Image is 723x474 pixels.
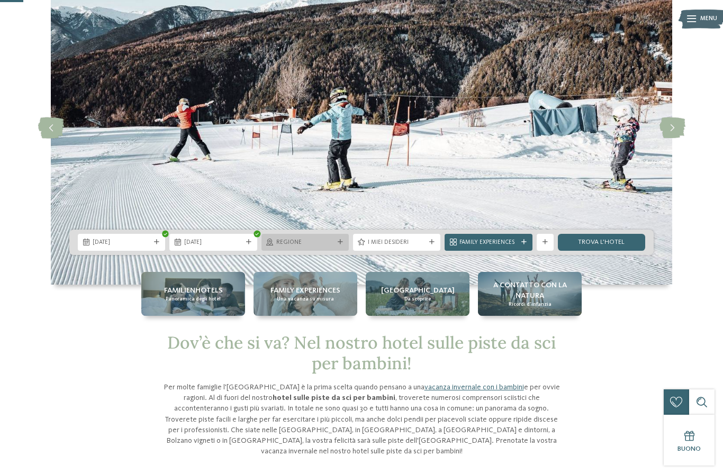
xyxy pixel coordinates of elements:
a: Hotel sulle piste da sci per bambini: divertimento senza confini [GEOGRAPHIC_DATA] Da scoprire [366,272,469,316]
span: Panoramica degli hotel [166,296,221,303]
span: [GEOGRAPHIC_DATA] [381,285,455,296]
span: [DATE] [93,239,150,247]
a: Buono [664,415,715,466]
span: Family experiences [270,285,340,296]
a: Hotel sulle piste da sci per bambini: divertimento senza confini Familienhotels Panoramica degli ... [141,272,245,316]
a: Hotel sulle piste da sci per bambini: divertimento senza confini Family experiences Una vacanza s... [254,272,357,316]
span: Familienhotels [164,285,223,296]
span: Buono [677,445,701,452]
p: Per molte famiglie l'[GEOGRAPHIC_DATA] è la prima scelta quando pensano a una e per ovvie ragioni... [160,382,563,457]
span: Ricordi d’infanzia [509,301,552,308]
span: Regione [276,239,334,247]
span: [DATE] [184,239,242,247]
span: A contatto con la natura [482,280,577,301]
a: vacanza invernale con i bambini [424,384,524,391]
strong: hotel sulle piste da sci per bambini [273,394,395,402]
span: Da scoprire [404,296,431,303]
span: I miei desideri [368,239,426,247]
a: Hotel sulle piste da sci per bambini: divertimento senza confini A contatto con la natura Ricordi... [478,272,582,316]
span: Family Experiences [459,239,517,247]
a: trova l’hotel [558,234,645,251]
span: Dov’è che si va? Nel nostro hotel sulle piste da sci per bambini! [167,332,556,373]
span: Una vacanza su misura [277,296,334,303]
